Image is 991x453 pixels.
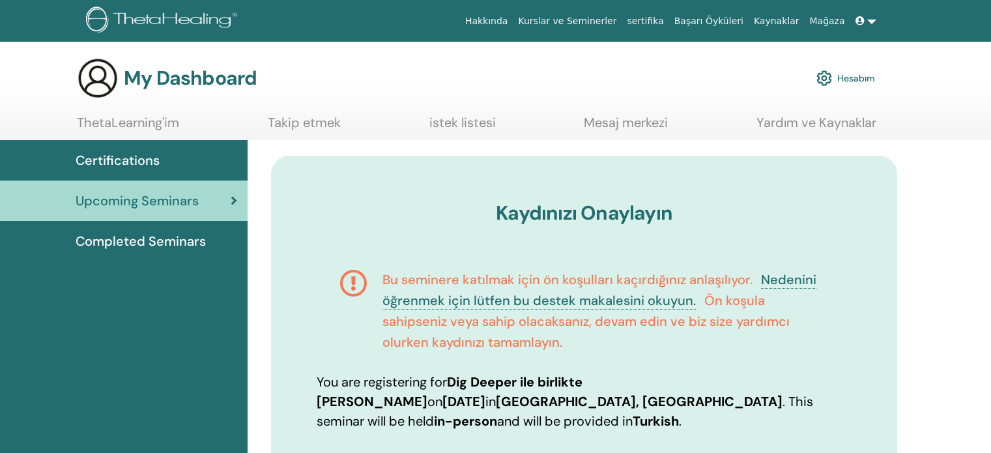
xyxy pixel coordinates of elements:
b: [GEOGRAPHIC_DATA], [GEOGRAPHIC_DATA] [496,393,783,410]
a: Başarı Öyküleri [669,9,749,33]
b: [DATE] [442,393,485,410]
img: generic-user-icon.jpg [77,57,119,99]
a: ThetaLearning'im [77,115,179,140]
p: You are registering for on in . This seminar will be held and will be provided in . [317,372,852,431]
a: Takip etmek [268,115,341,140]
a: Mağaza [804,9,850,33]
h3: Kaydınızı Onaylayın [317,201,852,225]
a: Hesabım [816,64,875,93]
h3: My Dashboard [124,66,257,90]
span: Completed Seminars [76,231,206,251]
span: Bu seminere katılmak için ön koşulları kaçırdığınız anlaşılıyor. [382,271,753,288]
span: Certifications [76,151,160,170]
b: Dig Deeper ile birlikte [PERSON_NAME] [317,373,582,410]
span: Upcoming Seminars [76,191,199,211]
a: sertifika [622,9,668,33]
img: logo.png [86,7,242,36]
b: in-person [434,413,497,430]
a: istek listesi [429,115,496,140]
img: cog.svg [816,67,832,89]
a: Mesaj merkezi [584,115,668,140]
span: Ön koşula sahipseniz veya sahip olacaksanız, devam edin ve biz size yardımcı olurken kaydınızı ta... [382,292,790,351]
a: Yardım ve Kaynaklar [756,115,876,140]
b: Turkish [633,413,679,430]
a: Kurslar ve Seminerler [513,9,622,33]
a: Kaynaklar [749,9,805,33]
a: Hakkında [460,9,513,33]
